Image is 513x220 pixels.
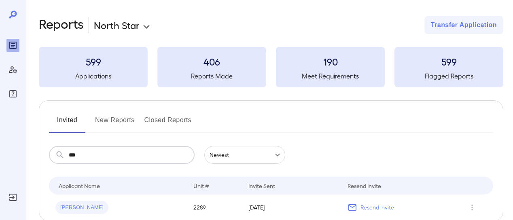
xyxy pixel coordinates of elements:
[95,114,135,133] button: New Reports
[394,71,503,81] h5: Flagged Reports
[157,71,266,81] h5: Reports Made
[276,55,385,68] h3: 190
[39,16,84,34] h2: Reports
[39,55,148,68] h3: 599
[360,203,394,212] p: Resend Invite
[248,181,275,190] div: Invite Sent
[193,181,209,190] div: Unit #
[6,39,19,52] div: Reports
[144,114,192,133] button: Closed Reports
[6,87,19,100] div: FAQ
[39,47,503,87] summary: 599Applications406Reports Made190Meet Requirements599Flagged Reports
[157,55,266,68] h3: 406
[49,114,85,133] button: Invited
[204,146,285,164] div: Newest
[424,16,503,34] button: Transfer Application
[39,71,148,81] h5: Applications
[94,19,140,32] p: North Star
[6,191,19,204] div: Log Out
[348,181,381,190] div: Resend Invite
[59,181,100,190] div: Applicant Name
[466,201,479,214] button: Row Actions
[55,204,108,212] span: [PERSON_NAME]
[394,55,503,68] h3: 599
[6,63,19,76] div: Manage Users
[276,71,385,81] h5: Meet Requirements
